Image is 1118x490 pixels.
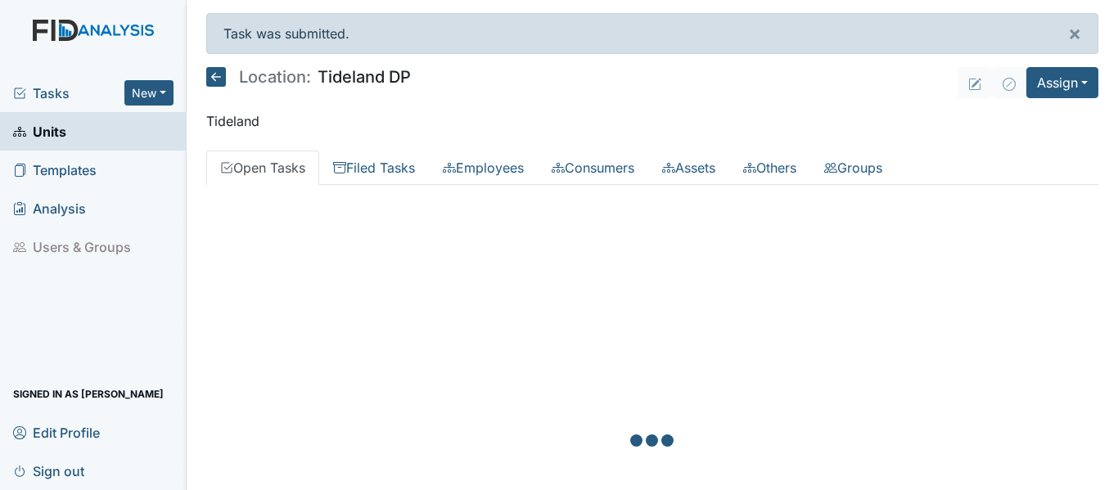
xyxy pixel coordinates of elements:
a: Groups [810,151,896,185]
h5: Tideland DP [206,67,411,87]
p: Tideland [206,111,1098,131]
span: Location: [239,69,311,85]
span: Analysis [13,196,86,221]
a: Others [729,151,810,185]
a: Filed Tasks [319,151,429,185]
button: × [1052,14,1098,53]
a: Employees [429,151,538,185]
span: Signed in as [PERSON_NAME] [13,381,164,407]
div: Task was submitted. [206,13,1098,54]
button: Assign [1026,67,1098,98]
span: Templates [13,157,97,182]
a: Open Tasks [206,151,319,185]
span: Units [13,119,66,144]
a: Consumers [538,151,648,185]
span: × [1068,21,1081,45]
a: Tasks [13,83,124,103]
a: Assets [648,151,729,185]
button: New [124,80,174,106]
span: Edit Profile [13,420,100,445]
span: Sign out [13,458,84,483]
